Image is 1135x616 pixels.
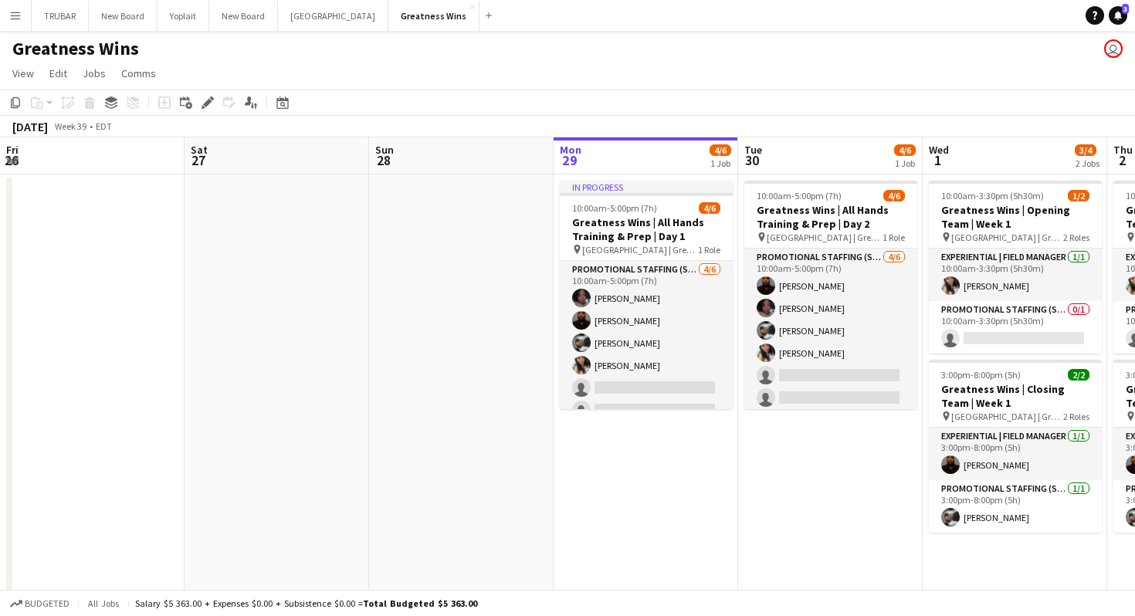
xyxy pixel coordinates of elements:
[4,151,19,169] span: 26
[941,369,1021,381] span: 3:00pm-8:00pm (5h)
[883,232,905,243] span: 1 Role
[1068,190,1089,201] span: 1/2
[1076,157,1099,169] div: 2 Jobs
[1063,411,1089,422] span: 2 Roles
[191,143,208,157] span: Sat
[6,63,40,83] a: View
[121,66,156,80] span: Comms
[560,181,733,409] app-job-card: In progress10:00am-5:00pm (7h)4/6Greatness Wins | All Hands Training & Prep | Day 1 [GEOGRAPHIC_D...
[8,595,72,612] button: Budgeted
[363,597,477,609] span: Total Budgeted $5 363.00
[894,144,916,156] span: 4/6
[560,181,733,193] div: In progress
[951,411,1063,422] span: [GEOGRAPHIC_DATA] | Greatness Wins Store
[115,63,162,83] a: Comms
[929,428,1102,480] app-card-role: Experiential | Field Manager1/13:00pm-8:00pm (5h)[PERSON_NAME]
[209,1,278,31] button: New Board
[12,66,34,80] span: View
[767,232,883,243] span: [GEOGRAPHIC_DATA] | Greatness Wins Store
[572,202,657,214] span: 10:00am-5:00pm (7h)
[927,151,949,169] span: 1
[929,480,1102,533] app-card-role: Promotional Staffing (Sales Staff)1/13:00pm-8:00pm (5h)[PERSON_NAME]
[25,598,69,609] span: Budgeted
[6,143,19,157] span: Fri
[1104,39,1123,58] app-user-avatar: Jamaal Jemmott
[744,143,762,157] span: Tue
[388,1,479,31] button: Greatness Wins
[929,181,1102,354] app-job-card: 10:00am-3:30pm (5h30m)1/2Greatness Wins | Opening Team | Week 1 [GEOGRAPHIC_DATA] | Greatness Win...
[951,232,1063,243] span: [GEOGRAPHIC_DATA] | Greatness Wins Store
[96,120,112,132] div: EDT
[1111,151,1133,169] span: 2
[744,249,917,413] app-card-role: Promotional Staffing (Sales Staff)4/610:00am-5:00pm (7h)[PERSON_NAME][PERSON_NAME][PERSON_NAME][P...
[710,157,730,169] div: 1 Job
[560,261,733,425] app-card-role: Promotional Staffing (Sales Staff)4/610:00am-5:00pm (7h)[PERSON_NAME][PERSON_NAME][PERSON_NAME][P...
[49,66,67,80] span: Edit
[929,360,1102,533] app-job-card: 3:00pm-8:00pm (5h)2/2Greatness Wins | Closing Team | Week 1 [GEOGRAPHIC_DATA] | Greatness Wins St...
[744,203,917,231] h3: Greatness Wins | All Hands Training & Prep | Day 2
[85,597,122,609] span: All jobs
[710,144,731,156] span: 4/6
[929,249,1102,301] app-card-role: Experiential | Field Manager1/110:00am-3:30pm (5h30m)[PERSON_NAME]
[83,66,106,80] span: Jobs
[929,203,1102,231] h3: Greatness Wins | Opening Team | Week 1
[560,215,733,243] h3: Greatness Wins | All Hands Training & Prep | Day 1
[560,143,581,157] span: Mon
[188,151,208,169] span: 27
[1122,4,1129,14] span: 3
[742,151,762,169] span: 30
[135,597,477,609] div: Salary $5 363.00 + Expenses $0.00 + Subsistence $0.00 =
[895,157,915,169] div: 1 Job
[89,1,158,31] button: New Board
[698,244,720,256] span: 1 Role
[373,151,394,169] span: 28
[12,119,48,134] div: [DATE]
[557,151,581,169] span: 29
[278,1,388,31] button: [GEOGRAPHIC_DATA]
[941,190,1044,201] span: 10:00am-3:30pm (5h30m)
[699,202,720,214] span: 4/6
[1068,369,1089,381] span: 2/2
[1063,232,1089,243] span: 2 Roles
[375,143,394,157] span: Sun
[744,181,917,409] app-job-card: 10:00am-5:00pm (7h)4/6Greatness Wins | All Hands Training & Prep | Day 2 [GEOGRAPHIC_DATA] | Grea...
[1075,144,1096,156] span: 3/4
[929,301,1102,354] app-card-role: Promotional Staffing (Sales Staff)0/110:00am-3:30pm (5h30m)
[1109,6,1127,25] a: 3
[158,1,209,31] button: Yoplait
[929,143,949,157] span: Wed
[51,120,90,132] span: Week 39
[757,190,842,201] span: 10:00am-5:00pm (7h)
[883,190,905,201] span: 4/6
[76,63,112,83] a: Jobs
[1113,143,1133,157] span: Thu
[582,244,698,256] span: [GEOGRAPHIC_DATA] | Greatness Wins Store
[12,37,139,60] h1: Greatness Wins
[43,63,73,83] a: Edit
[929,382,1102,410] h3: Greatness Wins | Closing Team | Week 1
[32,1,89,31] button: TRUBAR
